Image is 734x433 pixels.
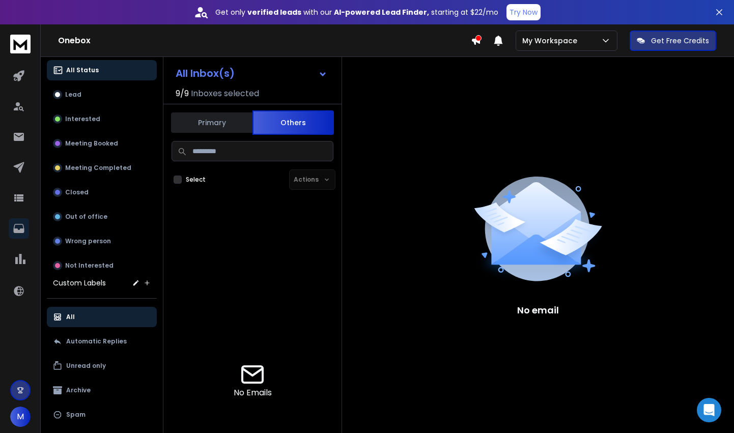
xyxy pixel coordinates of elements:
p: Out of office [65,213,107,221]
button: Archive [47,380,157,400]
button: All Inbox(s) [167,63,335,83]
div: Open Intercom Messenger [697,398,721,422]
p: Automatic Replies [66,337,127,345]
label: Select [186,176,206,184]
button: Wrong person [47,231,157,251]
p: No Emails [234,387,272,399]
button: Meeting Completed [47,158,157,178]
p: No email [517,303,559,317]
p: Unread only [66,362,106,370]
button: Try Now [506,4,541,20]
h1: Onebox [58,35,471,47]
button: Primary [171,111,252,134]
p: Lead [65,91,81,99]
p: Try Now [510,7,538,17]
button: Unread only [47,356,157,376]
button: Not Interested [47,255,157,276]
button: Out of office [47,207,157,227]
p: Closed [65,188,89,196]
button: Get Free Credits [630,31,716,51]
button: Closed [47,182,157,203]
button: M [10,407,31,427]
strong: verified leads [247,7,301,17]
button: All [47,307,157,327]
img: logo [10,35,31,53]
h1: All Inbox(s) [176,68,235,78]
p: All Status [66,66,99,74]
span: 9 / 9 [176,88,189,100]
p: Interested [65,115,100,123]
p: Archive [66,386,91,394]
button: Others [252,110,334,135]
button: Meeting Booked [47,133,157,154]
p: Not Interested [65,262,114,270]
p: Get Free Credits [651,36,709,46]
button: Interested [47,109,157,129]
button: All Status [47,60,157,80]
p: My Workspace [522,36,581,46]
strong: AI-powered Lead Finder, [334,7,429,17]
p: Wrong person [65,237,111,245]
p: Meeting Completed [65,164,131,172]
h3: Custom Labels [53,278,106,288]
p: Get only with our starting at $22/mo [215,7,498,17]
button: Automatic Replies [47,331,157,352]
button: Lead [47,84,157,105]
p: Meeting Booked [65,139,118,148]
button: Spam [47,405,157,425]
h3: Inboxes selected [191,88,259,100]
p: Spam [66,411,86,419]
p: All [66,313,75,321]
